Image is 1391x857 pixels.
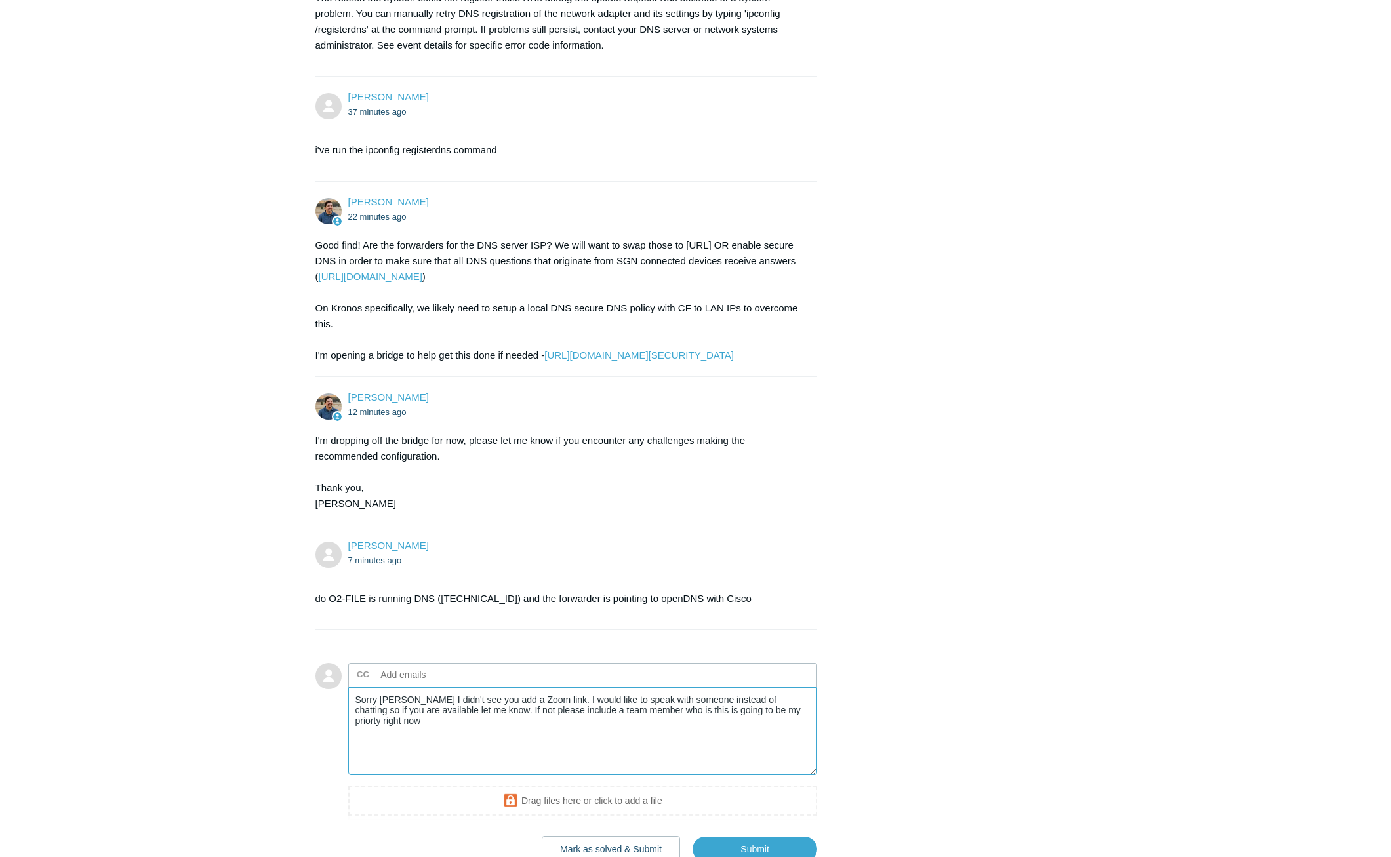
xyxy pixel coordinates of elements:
[357,665,369,685] label: CC
[348,407,407,417] time: 09/03/2025, 12:42
[315,237,805,363] div: Good find! Are the forwarders for the DNS server ISP? We will want to swap those to [URL] OR enab...
[348,540,429,551] span: Andrew Stevens
[348,391,429,403] span: Spencer Grissom
[348,687,818,776] textarea: Add your reply
[348,196,429,207] a: [PERSON_NAME]
[348,391,429,403] a: [PERSON_NAME]
[348,91,429,102] a: [PERSON_NAME]
[315,142,805,158] p: i've run the ipconfig registerdns command
[348,555,402,565] time: 09/03/2025, 12:46
[544,349,734,361] a: [URL][DOMAIN_NAME][SECURITY_DATA]
[348,196,429,207] span: Spencer Grissom
[348,91,429,102] span: Andrew Stevens
[315,433,805,511] div: I'm dropping off the bridge for now, please let me know if you encounter any challenges making th...
[348,212,407,222] time: 09/03/2025, 12:32
[376,665,517,685] input: Add emails
[319,271,422,282] a: [URL][DOMAIN_NAME]
[348,107,407,117] time: 09/03/2025, 12:17
[348,540,429,551] a: [PERSON_NAME]
[315,591,805,607] p: do O2-FILE is running DNS ([TECHNICAL_ID]) and the forwarder is pointing to openDNS with Cisco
